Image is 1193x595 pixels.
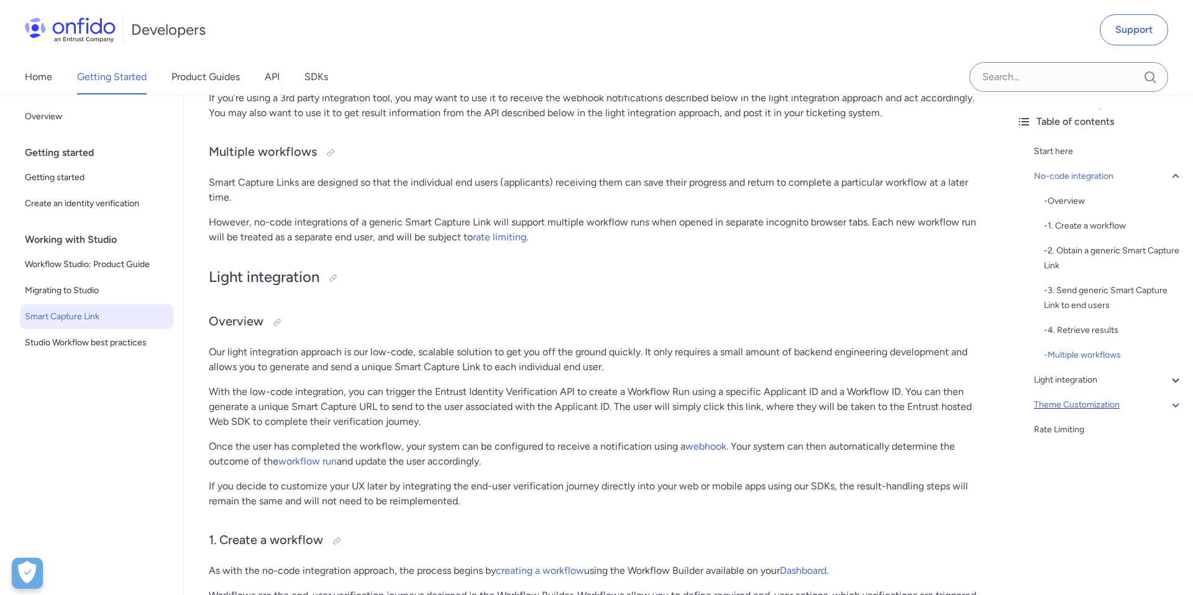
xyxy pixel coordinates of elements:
span: Smart Capture Link [25,309,168,324]
a: Studio Workflow best practices [20,330,173,355]
div: - 3. Send generic Smart Capture Link to end users [1044,283,1183,313]
a: -2. Obtain a generic Smart Capture Link [1044,243,1183,273]
div: Working with Studio [25,227,178,252]
a: API [265,60,280,94]
a: Getting started [20,165,173,190]
span: Overview [25,109,168,124]
p: Once the user has completed the workflow, your system can be configured to receive a notification... [209,439,982,469]
a: Workflow Studio: Product Guide [20,252,173,277]
a: Product Guides [171,60,240,94]
p: Smart Capture Links are designed so that the individual end users (applicants) receiving them can... [209,175,982,205]
a: Dashboard [780,565,826,576]
p: However, no-code integrations of a generic Smart Capture Link will support multiple workflow runs... [209,215,982,245]
a: Light integration [1034,373,1183,388]
a: Overview [20,104,173,129]
a: Support [1100,14,1168,45]
span: Migrating to Studio [25,283,168,298]
a: -1. Create a workflow [1044,219,1183,234]
a: Getting Started [77,60,147,94]
h3: Multiple workflows [209,143,982,163]
div: - 1. Create a workflow [1044,219,1183,234]
span: Studio Workflow best practices [25,335,168,350]
p: As with the no-code integration approach, the process begins by using the Workflow Builder availa... [209,563,982,578]
a: -3. Send generic Smart Capture Link to end users [1044,283,1183,313]
div: Table of contents [1017,114,1183,129]
div: Getting started [25,140,178,165]
a: rate limiting [473,231,526,243]
span: Create an identity verification [25,196,168,211]
p: With the low-code integration, you can trigger the Entrust Identity Verification API to create a ... [209,384,982,429]
div: - Multiple workflows [1044,348,1183,363]
img: Onfido Logo [25,17,116,42]
div: Cookie Preferences [12,558,43,589]
p: If you’re using a 3rd party integration tool, you may want to use it to receive the webhook notif... [209,91,982,120]
div: - Overview [1044,194,1183,209]
input: Onfido search input field [969,62,1168,92]
div: - 4. Retrieve results [1044,323,1183,338]
div: - 2. Obtain a generic Smart Capture Link [1044,243,1183,273]
a: creating a workflow [496,565,584,576]
a: webhook [685,440,726,452]
a: Create an identity verification [20,191,173,216]
a: Smart Capture Link [20,304,173,329]
button: Open Preferences [12,558,43,589]
a: Theme Customization [1034,397,1183,412]
span: Getting started [25,170,168,185]
h3: Overview [209,312,982,332]
a: Rate Limiting [1034,422,1183,437]
a: Migrating to Studio [20,278,173,303]
p: Our light integration approach is our low-code, scalable solution to get you off the ground quick... [209,345,982,375]
a: workflow run [278,455,337,467]
a: -Overview [1044,194,1183,209]
a: Start here [1034,144,1183,159]
a: No-code integration [1034,169,1183,184]
span: Workflow Studio: Product Guide [25,257,168,272]
h3: 1. Create a workflow [209,531,982,551]
a: SDKs [304,60,328,94]
h1: Developers [131,20,206,40]
h2: Light integration [209,267,982,288]
a: Home [25,60,52,94]
a: -Multiple workflows [1044,348,1183,363]
p: If you decide to customize your UX later by integrating the end-user verification journey directl... [209,479,982,509]
a: -4. Retrieve results [1044,323,1183,338]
